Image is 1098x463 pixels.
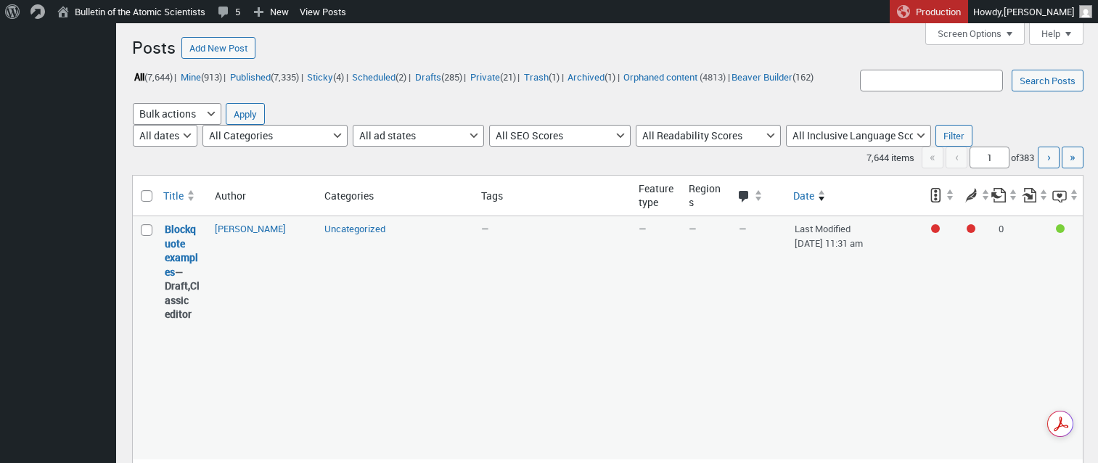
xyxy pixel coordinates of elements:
[1038,147,1060,168] a: Next page
[163,189,184,203] span: Title
[522,67,563,86] li: |
[522,68,561,85] a: Trash(1)
[181,37,255,59] a: Add New Post
[991,216,1022,459] td: 0
[920,182,955,208] a: SEO score
[306,67,348,86] li: |
[179,67,226,86] li: |
[132,67,816,86] ul: |
[1056,224,1065,233] div: Good
[228,68,300,85] a: Published(7,335)
[991,182,1018,208] a: Outgoing internal links
[468,68,517,85] a: Private(21)
[1052,182,1079,208] a: Inclusive language score
[946,147,967,168] span: ‹
[228,67,303,86] li: |
[622,67,726,86] li: (4813)
[681,176,732,216] th: Regions
[132,68,174,85] a: All(7,644)
[631,176,681,216] th: Feature type
[866,151,914,164] span: 7,644 items
[931,224,940,233] div: Focus keyphrase not set
[165,279,200,321] span: Classic editor
[1004,5,1075,18] span: [PERSON_NAME]
[157,183,208,209] a: Title Sort ascending.
[1019,151,1034,164] span: 383
[226,103,265,125] input: Apply
[956,182,991,208] a: Readability score
[1011,151,1036,164] span: of
[324,222,385,235] a: Uncategorized
[481,222,489,235] span: —
[967,224,975,233] div: Needs improvement
[144,70,173,83] span: (7,644)
[1012,70,1083,91] input: Search Posts
[935,125,972,147] input: Filter
[132,30,176,62] h1: Posts
[215,222,286,235] a: [PERSON_NAME]
[500,70,516,83] span: (21)
[793,189,814,203] span: Date
[1022,182,1049,208] a: Received internal links
[639,222,647,235] span: —
[271,70,299,83] span: (7,335)
[413,68,464,85] a: Drafts(285)
[566,67,620,86] li: |
[306,68,346,85] a: Sticky(4)
[165,222,200,321] strong: —
[622,68,700,85] a: Orphaned content
[730,68,816,85] a: Beaver Builder(162)
[474,176,631,216] th: Tags
[132,67,176,86] li: |
[441,70,462,83] span: (285)
[925,23,1025,45] button: Screen Options
[1047,149,1051,165] span: ›
[351,68,409,85] a: Scheduled(2)
[792,70,814,83] span: (162)
[1062,147,1083,168] a: Last page
[317,176,474,216] th: Categories
[165,279,190,292] span: Draft,
[689,222,697,235] span: —
[1029,23,1083,45] button: Help
[549,70,560,83] span: (1)
[605,70,615,83] span: (1)
[351,67,411,86] li: |
[739,222,747,235] span: —
[737,190,751,205] span: Comments
[165,222,198,279] a: “Blockquote examples” (Edit)
[208,176,317,216] th: Author
[732,183,787,209] a: Comments Sort ascending.
[413,67,466,86] li: |
[1070,149,1076,165] span: »
[468,67,520,86] li: |
[396,70,406,83] span: (2)
[201,70,222,83] span: (913)
[333,70,344,83] span: (4)
[566,68,618,85] a: Archived(1)
[179,68,224,85] a: Mine(913)
[787,183,920,209] a: Date
[787,216,920,459] td: Last Modified [DATE] 11:31 am
[922,147,943,168] span: «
